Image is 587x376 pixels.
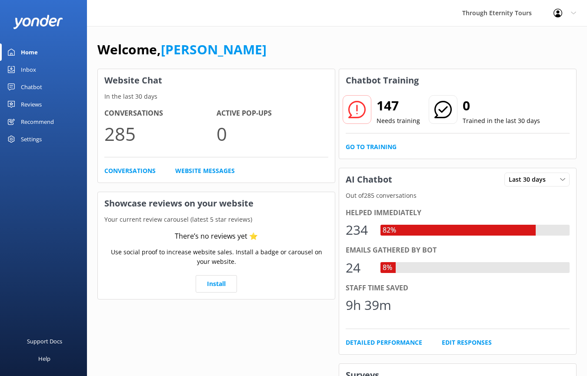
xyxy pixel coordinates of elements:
div: 82% [380,225,398,236]
div: Inbox [21,61,36,78]
p: In the last 30 days [98,92,335,101]
h4: Conversations [104,108,217,119]
p: Trained in the last 30 days [463,116,540,126]
div: Emails gathered by bot [346,245,570,256]
h2: 147 [377,95,420,116]
span: Last 30 days [509,175,551,184]
a: Go to Training [346,142,397,152]
h1: Welcome, [97,39,267,60]
img: yonder-white-logo.png [13,15,63,29]
p: Your current review carousel (latest 5 star reviews) [98,215,335,224]
div: Helped immediately [346,207,570,219]
a: Edit Responses [442,338,492,347]
a: Detailed Performance [346,338,422,347]
a: Conversations [104,166,156,176]
div: 234 [346,220,372,240]
h4: Active Pop-ups [217,108,329,119]
div: Reviews [21,96,42,113]
p: Use social proof to increase website sales. Install a badge or carousel on your website. [104,247,328,267]
div: Home [21,43,38,61]
div: 8% [380,262,394,273]
h3: Chatbot Training [339,69,425,92]
div: 9h 39m [346,295,391,316]
div: Support Docs [27,333,62,350]
p: 0 [217,119,329,148]
h3: AI Chatbot [339,168,399,191]
h3: Showcase reviews on your website [98,192,335,215]
div: 24 [346,257,372,278]
div: Recommend [21,113,54,130]
h2: 0 [463,95,540,116]
a: Install [196,275,237,293]
a: Website Messages [175,166,235,176]
a: [PERSON_NAME] [161,40,267,58]
div: Help [38,350,50,367]
p: Out of 285 conversations [339,191,576,200]
div: Staff time saved [346,283,570,294]
div: Settings [21,130,42,148]
div: There’s no reviews yet ⭐ [175,231,258,242]
p: Needs training [377,116,420,126]
div: Chatbot [21,78,42,96]
h3: Website Chat [98,69,335,92]
p: 285 [104,119,217,148]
